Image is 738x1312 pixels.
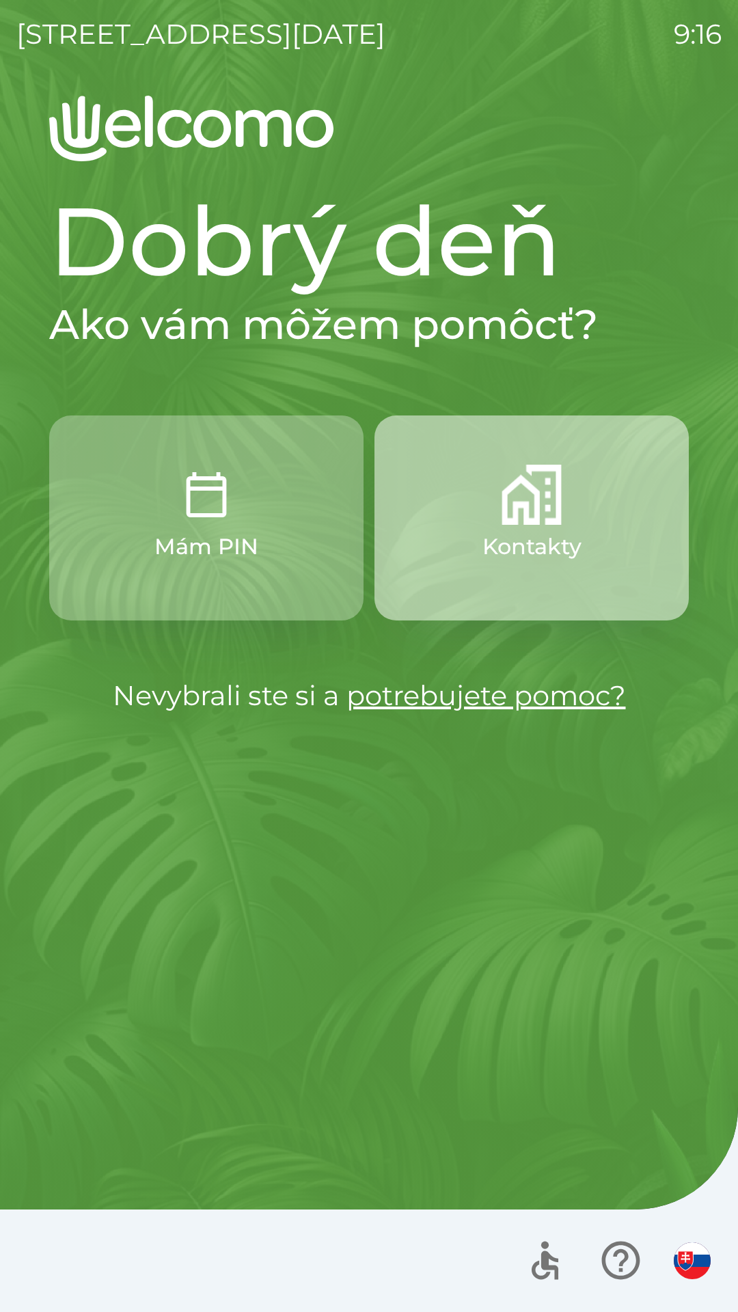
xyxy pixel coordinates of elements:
[374,415,689,620] button: Kontakty
[49,183,689,299] h1: Dobrý deň
[49,299,689,350] h2: Ako vám môžem pomôcť?
[16,14,385,55] p: [STREET_ADDRESS][DATE]
[176,465,236,525] img: 5e2e28c1-c202-46ef-a5d1-e3942d4b9552.png
[346,679,626,712] a: potrebujete pomoc?
[502,465,562,525] img: b27049de-0b2f-40e4-9c03-fd08ed06dc8a.png
[482,530,582,563] p: Kontakty
[49,415,364,620] button: Mám PIN
[674,14,722,55] p: 9:16
[154,530,258,563] p: Mám PIN
[49,96,689,161] img: Logo
[49,675,689,716] p: Nevybrali ste si a
[674,1242,711,1279] img: sk flag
